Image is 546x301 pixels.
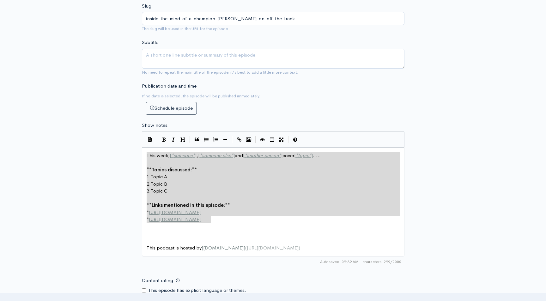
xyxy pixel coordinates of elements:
[198,152,200,158] span: [
[235,152,243,158] span: and
[142,26,229,31] small: The slug will be used in the URL for the episode.
[178,135,188,144] button: Heading
[151,188,167,194] span: Topic C
[313,152,321,158] span: .....
[202,245,203,251] span: [
[149,209,201,215] span: [URL][DOMAIN_NAME]
[244,135,253,144] button: Insert Image
[294,152,296,158] span: [
[147,245,300,251] span: This podcast is hosted by
[142,274,173,287] label: Content rating
[291,135,300,144] button: Markdown Guide
[147,188,151,194] span: 3.
[245,245,247,251] span: (
[142,83,197,90] label: Publication date and time
[202,152,231,158] span: someone else
[152,167,192,173] span: Topics discussed:
[311,152,313,158] span: ]
[142,122,167,129] label: Show notes
[151,181,167,187] span: Topic B
[211,135,221,144] button: Numbered List
[147,230,158,236] span: -----
[170,152,171,158] span: [
[142,3,151,10] label: Slug
[282,152,294,158] span: cover
[142,93,260,99] small: If no date is selected, the episode will be published immediately.
[146,102,197,115] button: Schedule episode
[255,136,256,144] i: |
[258,135,267,144] button: Toggle Preview
[299,245,300,251] span: )
[173,152,193,158] span: someone
[288,136,289,144] i: |
[159,135,169,144] button: Bold
[192,135,202,144] button: Quote
[142,70,298,75] small: No need to repeat the main title of the episode, it's best to add a little more context.
[267,135,277,144] button: Toggle Side by Side
[281,152,282,158] span: ]
[149,216,201,222] span: [URL][DOMAIN_NAME]
[362,259,401,265] span: 299/2000
[203,245,244,251] span: [DOMAIN_NAME]
[142,12,404,25] input: title-of-episode
[147,152,170,158] span: This week,
[234,135,244,144] button: Create Link
[147,174,151,180] span: 1.
[151,174,167,180] span: Topic A
[148,287,246,294] label: This episode has explicit language or themes.
[147,181,151,187] span: 2.
[233,152,235,158] span: ]
[247,152,279,158] span: another person
[243,152,245,158] span: [
[169,135,178,144] button: Italic
[247,245,299,251] span: [URL][DOMAIN_NAME]
[195,152,197,158] span: ]
[298,152,309,158] span: topic
[142,39,158,46] label: Subtitle
[320,259,359,265] span: Autosaved: 09:39 AM
[277,135,286,144] button: Toggle Fullscreen
[202,135,211,144] button: Generic List
[152,202,225,208] span: Links mentioned in this episode:
[197,152,198,158] span: ,
[221,135,230,144] button: Insert Horizontal Line
[244,245,245,251] span: ]
[145,134,155,144] button: Insert Show Notes Template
